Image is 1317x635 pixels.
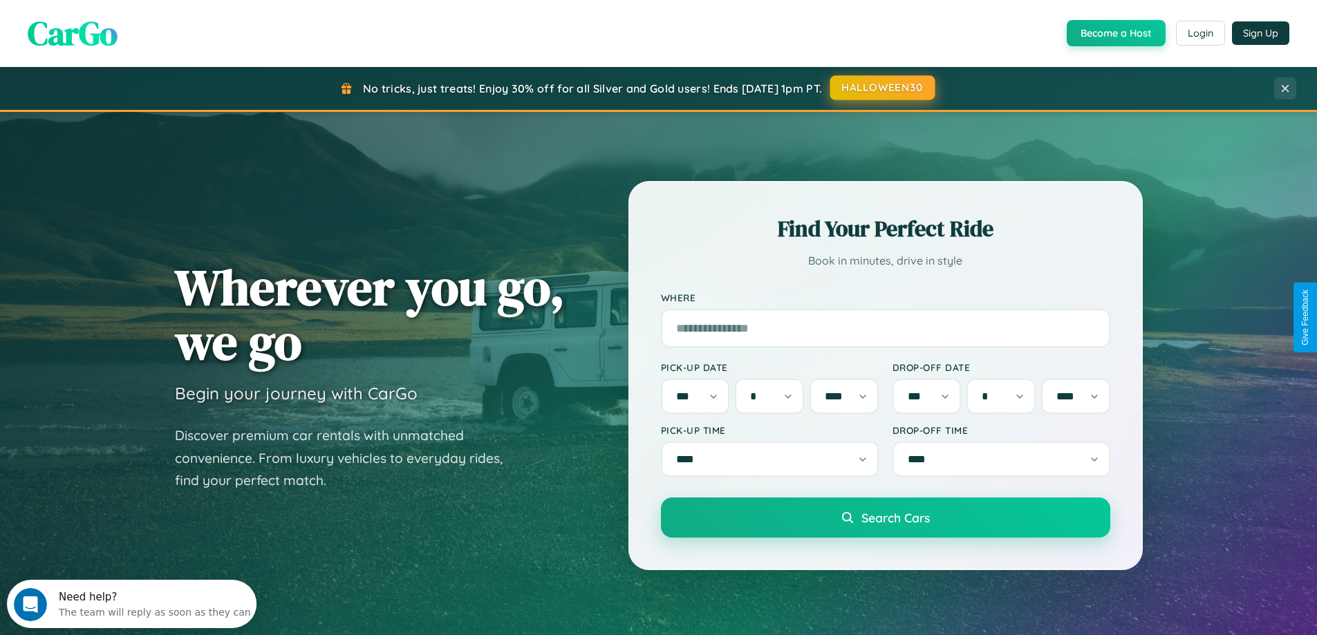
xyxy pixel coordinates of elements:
[175,383,418,404] h3: Begin your journey with CarGo
[175,260,565,369] h1: Wherever you go, we go
[363,82,822,95] span: No tricks, just treats! Enjoy 30% off for all Silver and Gold users! Ends [DATE] 1pm PT.
[7,580,256,628] iframe: Intercom live chat discovery launcher
[1232,21,1289,45] button: Sign Up
[893,361,1110,373] label: Drop-off Date
[175,424,521,492] p: Discover premium car rentals with unmatched convenience. From luxury vehicles to everyday rides, ...
[14,588,47,621] iframe: Intercom live chat
[861,510,930,525] span: Search Cars
[661,424,879,436] label: Pick-up Time
[28,10,118,56] span: CarGo
[893,424,1110,436] label: Drop-off Time
[52,23,244,37] div: The team will reply as soon as they can
[52,12,244,23] div: Need help?
[661,497,1110,538] button: Search Cars
[661,292,1110,303] label: Where
[1067,20,1166,46] button: Become a Host
[830,75,935,100] button: HALLOWEEN30
[1176,21,1225,46] button: Login
[661,214,1110,244] h2: Find Your Perfect Ride
[661,251,1110,271] p: Book in minutes, drive in style
[1300,290,1310,345] div: Give Feedback
[661,361,879,373] label: Pick-up Date
[6,6,257,44] div: Open Intercom Messenger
